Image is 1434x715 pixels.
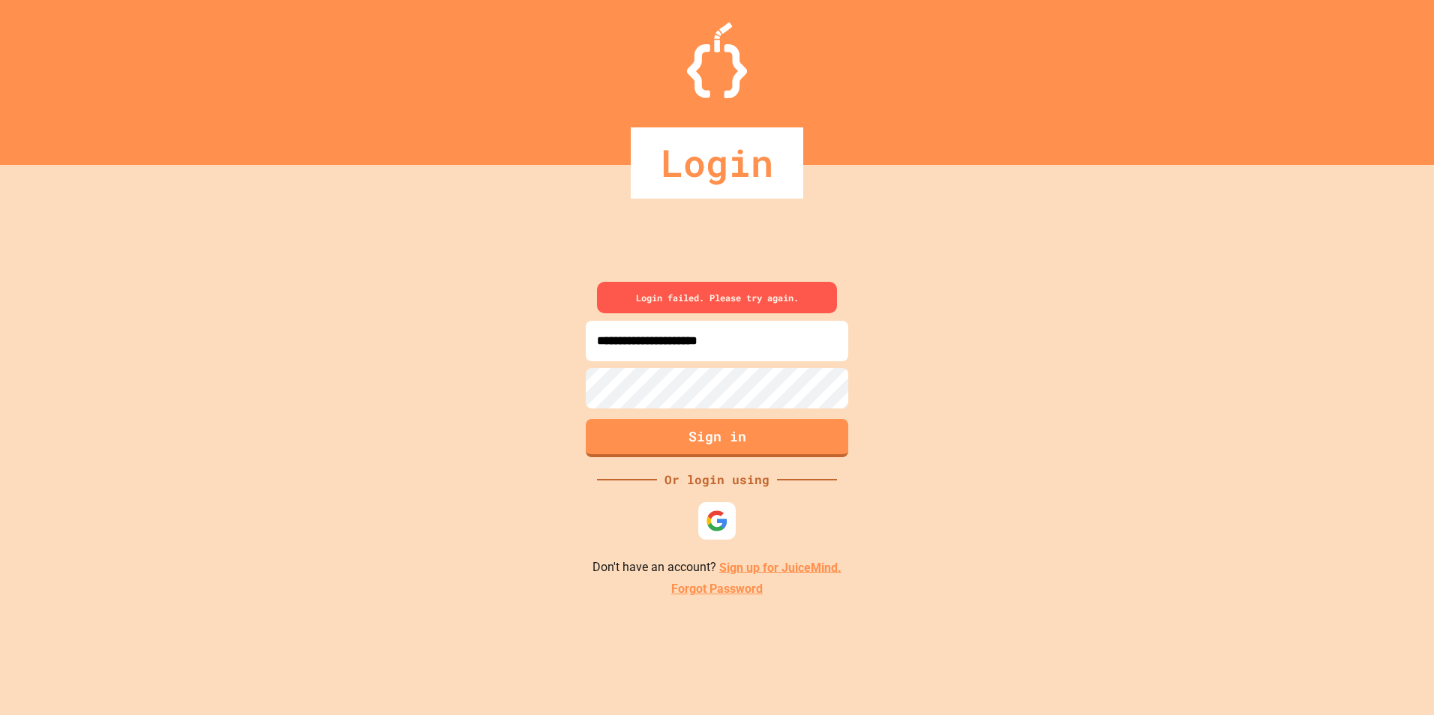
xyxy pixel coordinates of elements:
[592,558,841,577] p: Don't have an account?
[586,419,848,457] button: Sign in
[631,127,803,199] div: Login
[657,471,777,489] div: Or login using
[671,580,763,598] a: Forgot Password
[687,22,747,98] img: Logo.svg
[706,510,728,532] img: google-icon.svg
[597,282,837,313] div: Login failed. Please try again.
[719,560,841,574] a: Sign up for JuiceMind.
